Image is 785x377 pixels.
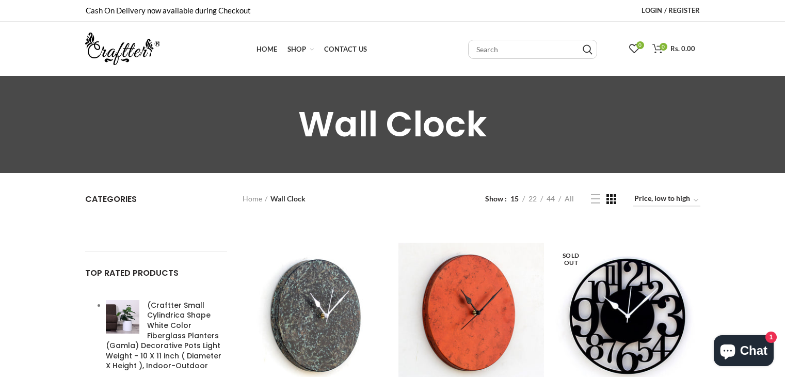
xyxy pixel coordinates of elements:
[287,45,306,53] span: Shop
[660,43,667,51] span: 0
[282,39,319,59] a: Shop
[510,194,519,203] span: 15
[583,44,592,55] input: Search
[298,100,487,149] span: Wall Clock
[525,194,540,204] a: 22
[468,40,597,59] input: Search
[624,39,645,59] a: 0
[106,300,228,371] a: (Craftter Small Cylindrica Shape White Color Fiberglass Planters (Gamla) Decorative Pots Light We...
[636,41,644,49] span: 0
[106,300,221,371] span: (Craftter Small Cylindrica Shape White Color Fiberglass Planters (Gamla) Decorative Pots Light We...
[670,44,695,53] span: Rs. 0.00
[85,267,179,279] span: TOP RATED PRODUCTS
[547,194,555,203] span: 44
[257,45,277,53] span: Home
[642,6,700,14] span: Login / Register
[565,194,574,203] span: All
[528,194,537,203] span: 22
[270,194,306,203] span: Wall Clock
[324,45,367,53] span: Contact Us
[647,39,700,59] a: 0 Rs. 0.00
[485,194,507,204] span: Show
[561,194,578,204] a: All
[507,194,522,204] a: 15
[251,39,282,59] a: Home
[319,39,372,59] a: Contact Us
[543,194,558,204] a: 44
[85,193,137,205] span: Categories
[243,194,267,204] a: Home
[711,335,777,369] inbox-online-store-chat: Shopify online store chat
[85,33,160,65] img: craftter.com
[558,246,584,272] span: Sold Out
